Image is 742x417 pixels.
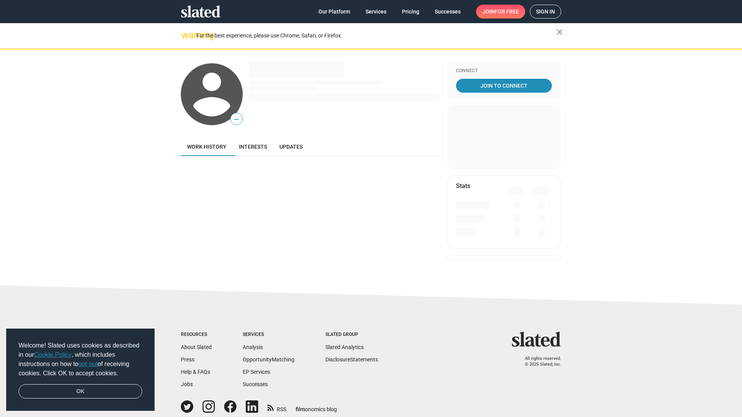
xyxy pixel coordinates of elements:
[243,369,270,375] a: EP Services
[243,356,294,363] a: OpportunityMatching
[517,356,561,367] p: All rights reserved. © 2025 Slated, Inc.
[325,344,364,350] a: Slated Analytics
[456,79,552,93] a: Join To Connect
[325,356,378,363] a: DisclosureStatements
[396,5,425,19] a: Pricing
[231,114,242,124] span: —
[181,137,233,156] a: Work history
[182,31,191,40] mat-icon: warning
[233,137,273,156] a: Interests
[530,5,561,19] a: Sign in
[273,137,309,156] a: Updates
[476,5,525,19] a: Joinfor free
[34,351,71,358] a: Cookie Policy
[181,344,212,350] a: About Slated
[402,5,419,19] span: Pricing
[243,381,268,387] a: Successes
[243,332,294,338] div: Services
[456,68,552,74] div: Connect
[181,356,194,363] a: Press
[6,329,155,411] div: cookieconsent
[243,344,263,350] a: Analysis
[181,369,210,375] a: Help & FAQs
[19,341,142,378] span: Welcome! Slated uses cookies as described in our , which includes instructions on how to of recei...
[296,400,337,413] a: filmonomics blog
[482,5,519,19] span: Join
[435,5,461,19] span: Successes
[181,381,193,387] a: Jobs
[196,31,556,41] div: For the best experience, please use Chrome, Safari, or Firefox.
[495,5,519,19] span: for free
[181,332,212,338] div: Resources
[19,384,142,399] a: dismiss cookie message
[312,5,356,19] a: Our Platform
[366,5,386,19] span: Services
[78,361,98,367] a: opt-out
[279,144,303,150] span: Updates
[187,144,226,150] span: Work history
[429,5,467,19] a: Successes
[359,5,393,19] a: Services
[296,406,305,412] span: film
[325,332,378,338] div: Slated Group
[555,27,564,37] mat-icon: close
[267,401,286,413] a: RSS
[458,79,550,93] span: Join To Connect
[536,5,555,18] span: Sign in
[456,182,470,190] mat-card-title: Stats
[318,5,350,19] span: Our Platform
[239,144,267,150] span: Interests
